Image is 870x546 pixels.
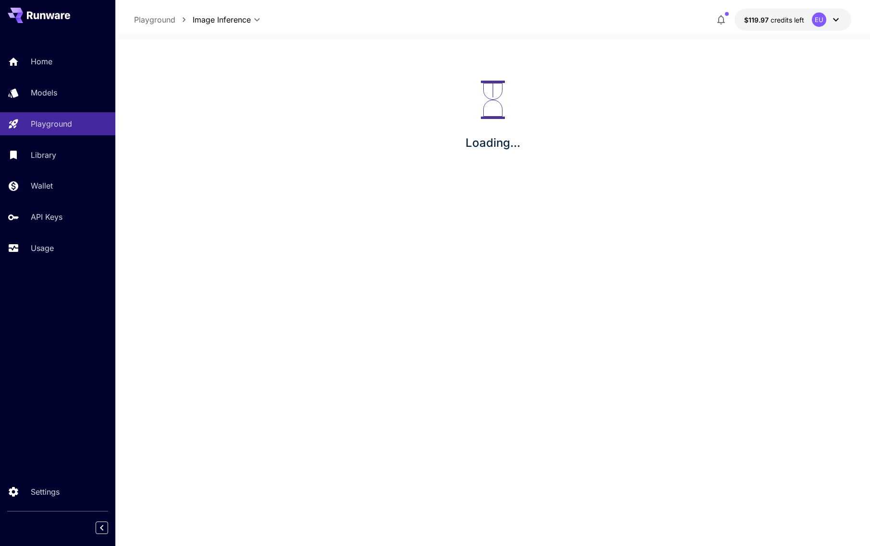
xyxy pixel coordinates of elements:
[134,14,175,25] a: Playground
[31,56,52,67] p: Home
[31,242,54,254] p: Usage
[193,14,251,25] span: Image Inference
[31,211,62,223] p: API Keys
[735,9,851,31] button: $119.9677EU
[96,522,108,534] button: Collapse sidebar
[31,87,57,98] p: Models
[31,486,60,498] p: Settings
[103,519,115,536] div: Collapse sidebar
[744,16,771,24] span: $119.97
[771,16,804,24] span: credits left
[31,118,72,130] p: Playground
[31,149,56,161] p: Library
[134,14,193,25] nav: breadcrumb
[31,180,53,191] p: Wallet
[744,15,804,25] div: $119.9677
[812,12,826,27] div: EU
[466,134,520,152] p: Loading...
